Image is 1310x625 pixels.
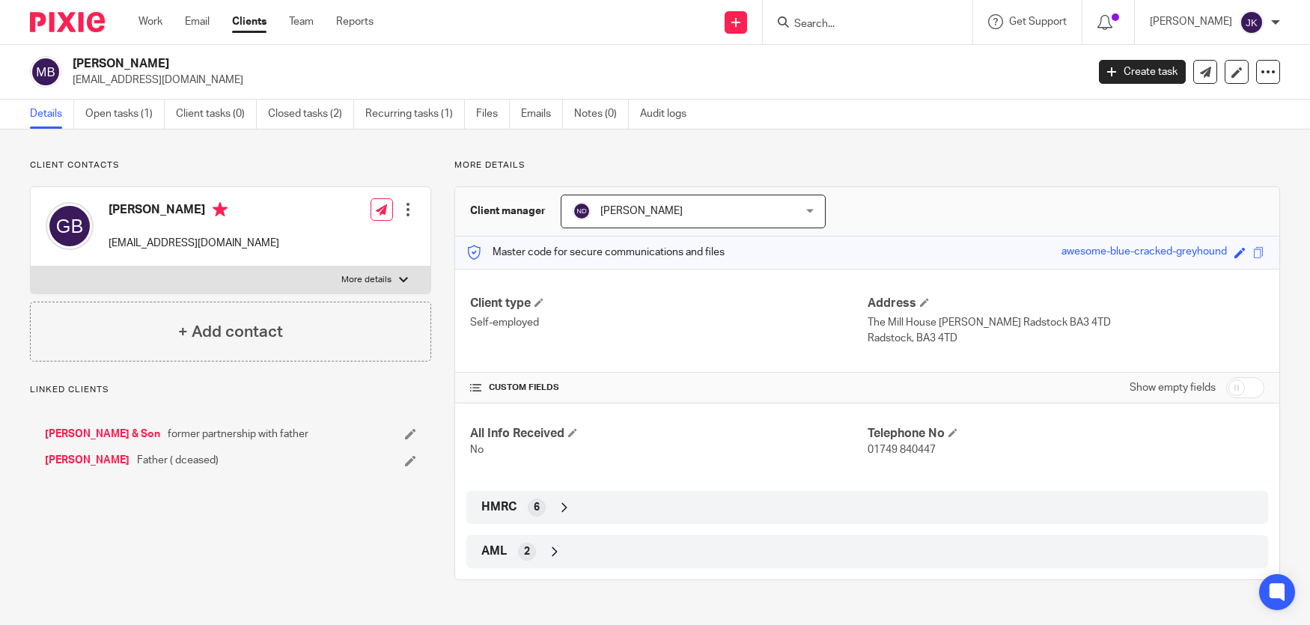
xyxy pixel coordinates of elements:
[868,331,1264,346] p: Radstock, BA3 4TD
[73,73,1076,88] p: [EMAIL_ADDRESS][DOMAIN_NAME]
[1240,10,1264,34] img: svg%3E
[138,14,162,29] a: Work
[470,204,546,219] h3: Client manager
[45,427,160,442] a: [PERSON_NAME] & Son
[793,18,927,31] input: Search
[868,296,1264,311] h4: Address
[365,100,465,129] a: Recurring tasks (1)
[1099,60,1186,84] a: Create task
[470,426,867,442] h4: All Info Received
[524,544,530,559] span: 2
[1130,380,1216,395] label: Show empty fields
[45,453,130,468] a: [PERSON_NAME]
[573,202,591,220] img: svg%3E
[640,100,698,129] a: Audit logs
[85,100,165,129] a: Open tasks (1)
[868,315,1264,330] p: The Mill House [PERSON_NAME] Radstock BA3 4TD
[868,426,1264,442] h4: Telephone No
[30,384,431,396] p: Linked clients
[109,236,279,251] p: [EMAIL_ADDRESS][DOMAIN_NAME]
[600,206,683,216] span: [PERSON_NAME]
[521,100,563,129] a: Emails
[470,445,484,455] span: No
[73,56,876,72] h2: [PERSON_NAME]
[476,100,510,129] a: Files
[470,296,867,311] h4: Client type
[868,445,936,455] span: 01749 840447
[46,202,94,250] img: svg%3E
[30,56,61,88] img: svg%3E
[178,320,283,344] h4: + Add contact
[213,202,228,217] i: Primary
[481,543,507,559] span: AML
[1150,14,1232,29] p: [PERSON_NAME]
[481,499,517,515] span: HMRC
[470,382,867,394] h4: CUSTOM FIELDS
[466,245,725,260] p: Master code for secure communications and files
[168,427,308,442] span: former partnership with father
[470,315,867,330] p: Self-employed
[1009,16,1067,27] span: Get Support
[341,274,392,286] p: More details
[137,453,219,468] span: Father ( dceased)
[176,100,257,129] a: Client tasks (0)
[30,12,105,32] img: Pixie
[232,14,266,29] a: Clients
[1061,244,1227,261] div: awesome-blue-cracked-greyhound
[109,202,279,221] h4: [PERSON_NAME]
[336,14,374,29] a: Reports
[268,100,354,129] a: Closed tasks (2)
[534,500,540,515] span: 6
[289,14,314,29] a: Team
[30,159,431,171] p: Client contacts
[574,100,629,129] a: Notes (0)
[185,14,210,29] a: Email
[454,159,1280,171] p: More details
[30,100,74,129] a: Details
